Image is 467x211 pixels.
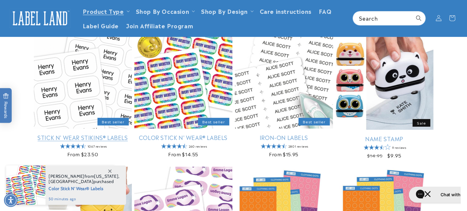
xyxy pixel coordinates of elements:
button: Gorgias live chat [3,2,68,18]
span: [GEOGRAPHIC_DATA] [49,179,93,184]
a: Label Land [7,6,73,30]
a: Label Guide [79,18,123,33]
span: Color Stick N' Wear® Labels [49,184,120,192]
iframe: Gorgias live chat messenger [406,185,461,205]
span: Label Guide [83,22,119,29]
img: Label Land [9,9,71,28]
span: [US_STATE] [94,173,118,179]
a: Product Type [83,7,124,15]
div: Accessibility Menu [4,193,18,207]
a: FAQ [315,4,335,18]
iframe: Sign Up via Text for Offers [5,162,78,180]
summary: Shop By Design [197,4,256,18]
a: Name Stamp [335,135,433,142]
span: from , purchased [49,174,120,184]
span: Join Affiliate Program [126,22,193,29]
a: Join Affiliate Program [122,18,197,33]
span: Shop By Occasion [136,7,189,14]
h1: Chat with us [35,7,61,13]
a: Iron-On Labels [235,134,333,141]
span: Care instructions [260,7,311,14]
a: Shop By Design [201,7,247,15]
a: Stick N' Wear Stikins® Labels [34,134,132,141]
summary: Shop By Occasion [132,4,198,18]
a: Color Stick N' Wear® Labels [134,134,232,141]
a: Care instructions [256,4,315,18]
span: Rewards [3,93,9,119]
span: 50 minutes ago [49,196,120,202]
span: FAQ [319,7,332,14]
summary: Product Type [79,4,132,18]
button: Search [412,11,425,25]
